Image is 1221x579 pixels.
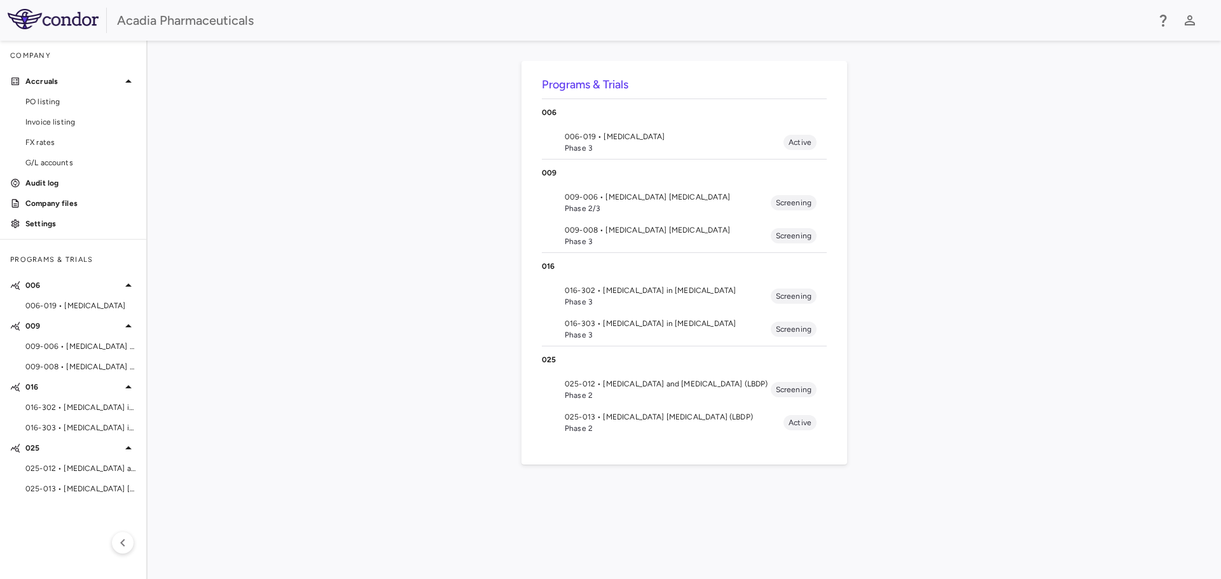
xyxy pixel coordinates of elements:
span: Active [783,417,817,428]
img: logo-full-SnFGN8VE.png [8,9,99,29]
li: 009-008 • [MEDICAL_DATA] [MEDICAL_DATA]Phase 3Screening [542,219,827,252]
span: Screening [771,197,817,208]
li: 016-302 • [MEDICAL_DATA] in [MEDICAL_DATA]Phase 3Screening [542,280,827,313]
p: Company files [25,198,136,209]
span: 025-013 • [MEDICAL_DATA] [MEDICAL_DATA] (LBDP) [565,411,783,423]
span: 009-008 • [MEDICAL_DATA] [MEDICAL_DATA] [565,224,771,236]
span: 016-302 • [MEDICAL_DATA] in [MEDICAL_DATA] [25,402,136,413]
span: Screening [771,384,817,395]
span: 009-006 • [MEDICAL_DATA] [MEDICAL_DATA] [565,191,771,203]
span: 016-303 • [MEDICAL_DATA] in [MEDICAL_DATA] [25,422,136,433]
p: Accruals [25,76,121,87]
span: 016-302 • [MEDICAL_DATA] in [MEDICAL_DATA] [565,285,771,296]
li: 025-013 • [MEDICAL_DATA] [MEDICAL_DATA] (LBDP)Phase 2Active [542,406,827,439]
span: 009-006 • [MEDICAL_DATA] [MEDICAL_DATA] [25,341,136,352]
span: Invoice listing [25,116,136,128]
li: 016-303 • [MEDICAL_DATA] in [MEDICAL_DATA]Phase 3Screening [542,313,827,346]
span: Phase 2 [565,423,783,434]
li: 025-012 • [MEDICAL_DATA] and [MEDICAL_DATA] (LBDP)Phase 2Screening [542,373,827,406]
span: 025-012 • [MEDICAL_DATA] and [MEDICAL_DATA] (LBDP) [25,463,136,474]
span: Screening [771,324,817,335]
li: 009-006 • [MEDICAL_DATA] [MEDICAL_DATA]Phase 2/3Screening [542,186,827,219]
span: Phase 2 [565,390,771,401]
span: 025-012 • [MEDICAL_DATA] and [MEDICAL_DATA] (LBDP) [565,378,771,390]
span: 006-019 • [MEDICAL_DATA] [25,300,136,311]
p: Settings [25,218,136,229]
span: 009-008 • [MEDICAL_DATA] [MEDICAL_DATA] [25,361,136,372]
p: 009 [542,167,827,179]
p: 025 [25,442,121,454]
h6: Programs & Trials [542,76,827,93]
p: 016 [542,261,827,272]
p: Audit log [25,177,136,189]
span: G/L accounts [25,157,136,168]
span: Screening [771,230,817,242]
div: 016 [542,253,827,280]
span: 025-013 • [MEDICAL_DATA] [MEDICAL_DATA] (LBDP) [25,483,136,494]
span: 006-019 • [MEDICAL_DATA] [565,131,783,142]
span: 016-303 • [MEDICAL_DATA] in [MEDICAL_DATA] [565,318,771,329]
span: Phase 3 [565,296,771,308]
span: Phase 3 [565,236,771,247]
span: Phase 3 [565,329,771,341]
p: 006 [25,280,121,291]
div: 006 [542,99,827,126]
span: Active [783,137,817,148]
p: 016 [25,381,121,393]
p: 025 [542,354,827,365]
span: Screening [771,290,817,302]
p: 009 [25,320,121,332]
div: Acadia Pharmaceuticals [117,11,1147,30]
span: FX rates [25,137,136,148]
span: Phase 2/3 [565,203,771,214]
span: PO listing [25,96,136,107]
p: 006 [542,107,827,118]
li: 006-019 • [MEDICAL_DATA]Phase 3Active [542,126,827,159]
span: Phase 3 [565,142,783,154]
div: 025 [542,346,827,373]
div: 009 [542,160,827,186]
